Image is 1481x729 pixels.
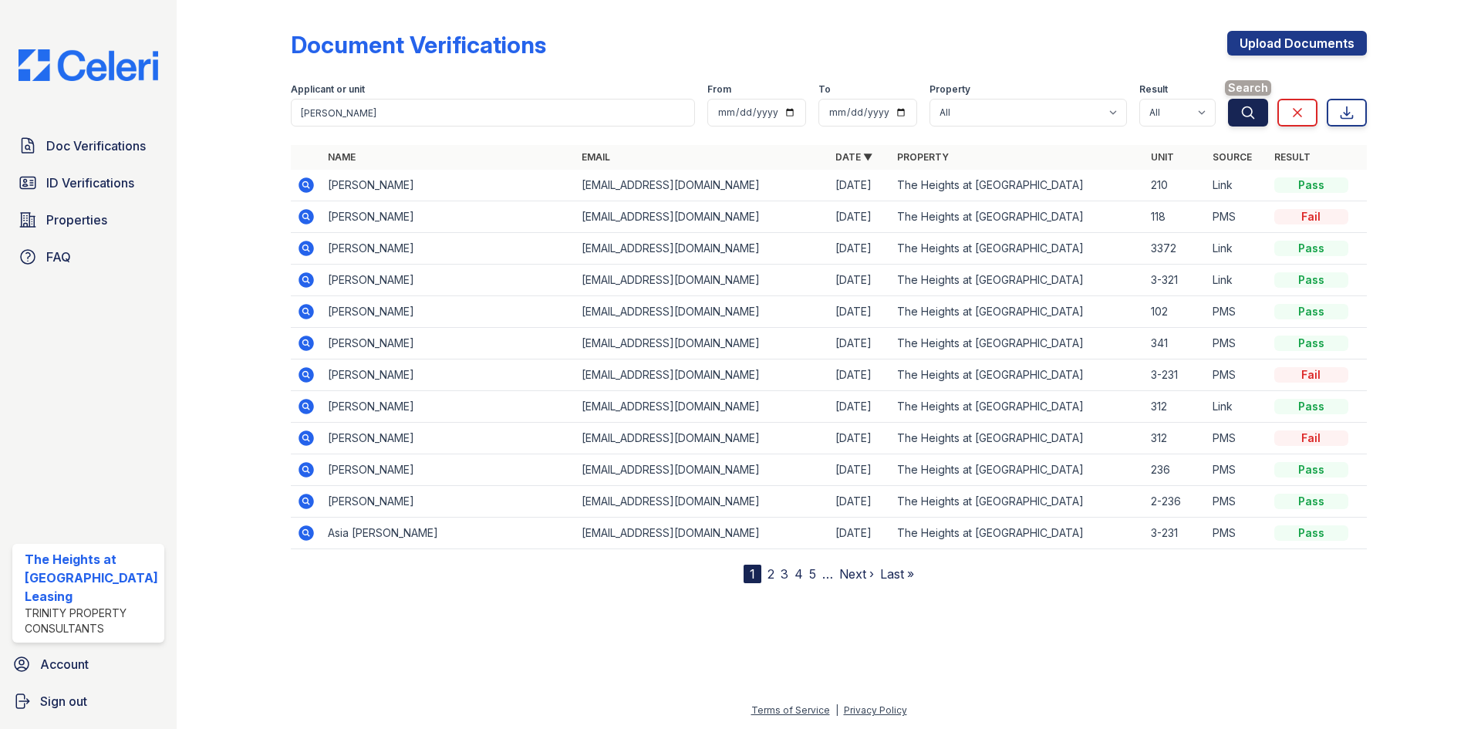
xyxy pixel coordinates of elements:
a: 5 [809,566,816,582]
div: Pass [1274,399,1348,414]
td: The Heights at [GEOGRAPHIC_DATA] [891,359,1145,391]
a: Property [897,151,949,163]
div: Pass [1274,336,1348,351]
a: Terms of Service [751,704,830,716]
span: … [822,565,833,583]
div: The Heights at [GEOGRAPHIC_DATA] Leasing [25,550,158,606]
span: Properties [46,211,107,229]
a: 2 [767,566,774,582]
td: [PERSON_NAME] [322,454,575,486]
td: Link [1206,233,1268,265]
td: The Heights at [GEOGRAPHIC_DATA] [891,518,1145,549]
div: Pass [1274,525,1348,541]
td: [PERSON_NAME] [322,265,575,296]
td: Link [1206,265,1268,296]
td: 2-236 [1145,486,1206,518]
a: Sign out [6,686,170,717]
td: [PERSON_NAME] [322,486,575,518]
td: [EMAIL_ADDRESS][DOMAIN_NAME] [575,296,829,328]
a: Privacy Policy [844,704,907,716]
td: 210 [1145,170,1206,201]
td: The Heights at [GEOGRAPHIC_DATA] [891,170,1145,201]
td: PMS [1206,454,1268,486]
td: PMS [1206,296,1268,328]
label: Result [1139,83,1168,96]
div: Pass [1274,462,1348,478]
td: [DATE] [829,265,891,296]
td: The Heights at [GEOGRAPHIC_DATA] [891,265,1145,296]
td: The Heights at [GEOGRAPHIC_DATA] [891,454,1145,486]
td: The Heights at [GEOGRAPHIC_DATA] [891,201,1145,233]
label: To [818,83,831,96]
td: [PERSON_NAME] [322,201,575,233]
td: [PERSON_NAME] [322,423,575,454]
td: [PERSON_NAME] [322,170,575,201]
td: 236 [1145,454,1206,486]
td: [PERSON_NAME] [322,391,575,423]
td: [DATE] [829,201,891,233]
span: ID Verifications [46,174,134,192]
a: 4 [794,566,803,582]
td: Link [1206,391,1268,423]
td: The Heights at [GEOGRAPHIC_DATA] [891,233,1145,265]
div: Pass [1274,241,1348,256]
td: 3-231 [1145,359,1206,391]
a: Next › [839,566,874,582]
label: From [707,83,731,96]
td: Link [1206,170,1268,201]
td: 312 [1145,391,1206,423]
td: [PERSON_NAME] [322,296,575,328]
td: [DATE] [829,359,891,391]
span: Account [40,655,89,673]
a: Result [1274,151,1311,163]
a: Name [328,151,356,163]
td: PMS [1206,423,1268,454]
td: PMS [1206,486,1268,518]
td: [EMAIL_ADDRESS][DOMAIN_NAME] [575,265,829,296]
td: [DATE] [829,454,891,486]
div: Document Verifications [291,31,546,59]
span: FAQ [46,248,71,266]
a: Last » [880,566,914,582]
td: PMS [1206,328,1268,359]
label: Applicant or unit [291,83,365,96]
div: Pass [1274,272,1348,288]
td: The Heights at [GEOGRAPHIC_DATA] [891,486,1145,518]
td: [EMAIL_ADDRESS][DOMAIN_NAME] [575,170,829,201]
div: | [835,704,838,716]
td: [EMAIL_ADDRESS][DOMAIN_NAME] [575,233,829,265]
td: [EMAIL_ADDRESS][DOMAIN_NAME] [575,328,829,359]
td: 312 [1145,423,1206,454]
a: Properties [12,204,164,235]
td: [PERSON_NAME] [322,233,575,265]
a: Account [6,649,170,680]
label: Property [929,83,970,96]
td: 3372 [1145,233,1206,265]
a: Source [1213,151,1252,163]
div: Pass [1274,494,1348,509]
span: Doc Verifications [46,137,146,155]
span: Sign out [40,692,87,710]
td: 3-231 [1145,518,1206,549]
a: Email [582,151,610,163]
td: [DATE] [829,518,891,549]
div: Fail [1274,430,1348,446]
a: FAQ [12,241,164,272]
span: Search [1225,80,1271,96]
td: [DATE] [829,423,891,454]
td: [EMAIL_ADDRESS][DOMAIN_NAME] [575,423,829,454]
a: 3 [781,566,788,582]
td: PMS [1206,518,1268,549]
td: [DATE] [829,233,891,265]
a: Doc Verifications [12,130,164,161]
td: The Heights at [GEOGRAPHIC_DATA] [891,296,1145,328]
td: Asia [PERSON_NAME] [322,518,575,549]
div: Trinity Property Consultants [25,606,158,636]
div: Fail [1274,209,1348,224]
td: 102 [1145,296,1206,328]
a: Upload Documents [1227,31,1367,56]
div: 1 [744,565,761,583]
td: 341 [1145,328,1206,359]
div: Pass [1274,177,1348,193]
